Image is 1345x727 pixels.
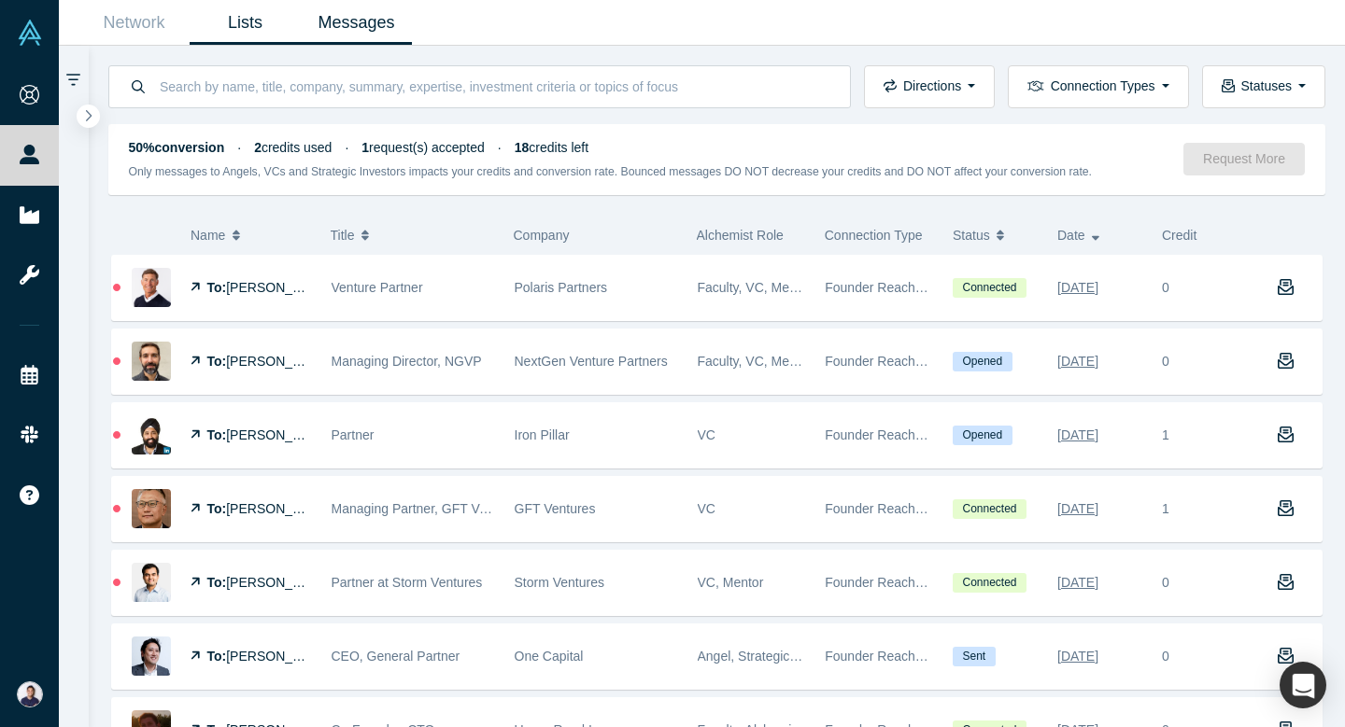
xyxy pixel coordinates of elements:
div: [DATE] [1057,345,1098,378]
span: · [498,140,502,155]
img: Ben Bayat's Profile Image [132,342,171,381]
img: Jay Eum's Profile Image [132,489,171,528]
strong: 50% conversion [129,140,225,155]
div: 0 [1162,573,1169,593]
strong: To: [207,427,227,442]
strong: 2 [254,140,262,155]
span: Founder Reachout [825,649,933,664]
span: [PERSON_NAME] [226,501,333,516]
span: Founder Reachout [825,427,933,442]
img: Shinji Asada's Profile Image [132,636,171,676]
span: Partner [332,427,375,442]
button: Directions [864,65,995,108]
span: credits used [254,140,332,155]
div: 1 [1153,477,1257,541]
span: CEO, General Partner [332,649,460,664]
strong: 1 [361,140,369,155]
span: Iron Pillar [515,427,570,442]
span: request(s) accepted [361,140,485,155]
strong: To: [207,280,227,295]
small: Only messages to Angels, VCs and Strategic Investors impacts your credits and conversion rate. Bo... [129,165,1093,178]
button: Title [331,216,494,255]
span: NextGen Venture Partners [515,354,668,369]
span: GFT Ventures [515,501,596,516]
span: Faculty, VC, Mentor [698,354,813,369]
span: Alchemist Role [697,228,784,243]
div: 0 [1162,352,1169,371]
span: Angel, Strategic Investor, VC, Mentor, Channel Partner, Customer [698,649,1078,664]
span: · [345,140,348,155]
div: 0 [1162,647,1169,666]
div: [DATE] [1057,419,1098,452]
span: Managing Director, NGVP [332,354,482,369]
span: VC [698,427,715,442]
img: Gary Swart's Profile Image [132,268,171,307]
button: Name [191,216,311,255]
span: Connected [953,278,1026,298]
strong: To: [207,575,227,590]
strong: To: [207,354,227,369]
span: Founder Reachout [825,575,933,590]
span: Sent [953,647,996,666]
div: 1 [1153,403,1257,468]
span: VC [698,501,715,516]
div: [DATE] [1057,640,1098,673]
span: Name [191,216,225,255]
span: · [237,140,241,155]
span: [PERSON_NAME] [226,280,333,295]
button: Connection Types [1008,65,1188,108]
div: [DATE] [1057,566,1098,599]
span: Founder Reachout [825,280,933,295]
span: [PERSON_NAME] [226,427,333,442]
span: Faculty, VC, Mentor [698,280,813,295]
span: Storm Ventures [515,575,605,590]
span: Opened [953,352,1012,371]
div: [DATE] [1057,493,1098,525]
a: Network [78,1,190,45]
img: Arun Penmetsa's Profile Image [132,563,171,602]
img: Shu Oikawa's Account [17,681,43,707]
span: Founder Reachout [825,501,933,516]
button: Date [1057,216,1142,255]
span: Connected [953,573,1026,593]
span: Founder Reachout [825,354,933,369]
span: Polaris Partners [515,280,608,295]
span: Date [1057,216,1085,255]
strong: To: [207,501,227,516]
span: Venture Partner [332,280,423,295]
span: Opened [953,426,1012,445]
button: Status [953,216,1038,255]
strong: To: [207,649,227,664]
strong: 18 [515,140,530,155]
span: VC, Mentor [698,575,764,590]
span: Partner at Storm Ventures [332,575,483,590]
span: Status [953,216,990,255]
div: 0 [1162,278,1169,298]
a: Lists [190,1,301,45]
input: Search by name, title, company, summary, expertise, investment criteria or topics of focus [158,64,830,108]
span: credits left [515,140,588,155]
span: [PERSON_NAME] [226,575,333,590]
span: [PERSON_NAME] [226,354,333,369]
span: Company [514,228,570,243]
a: Messages [301,1,412,45]
span: Managing Partner, GFT Ventures [332,501,523,516]
span: Connection Type [825,228,923,243]
div: [DATE] [1057,272,1098,304]
span: One Capital [515,649,584,664]
span: Title [331,216,355,255]
img: Mohanjit Jolly's Profile Image [132,415,171,454]
span: [PERSON_NAME] [226,649,333,664]
span: Connected [953,499,1026,519]
button: Statuses [1202,65,1325,108]
span: Credit [1162,228,1196,243]
img: Alchemist Vault Logo [17,20,43,46]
